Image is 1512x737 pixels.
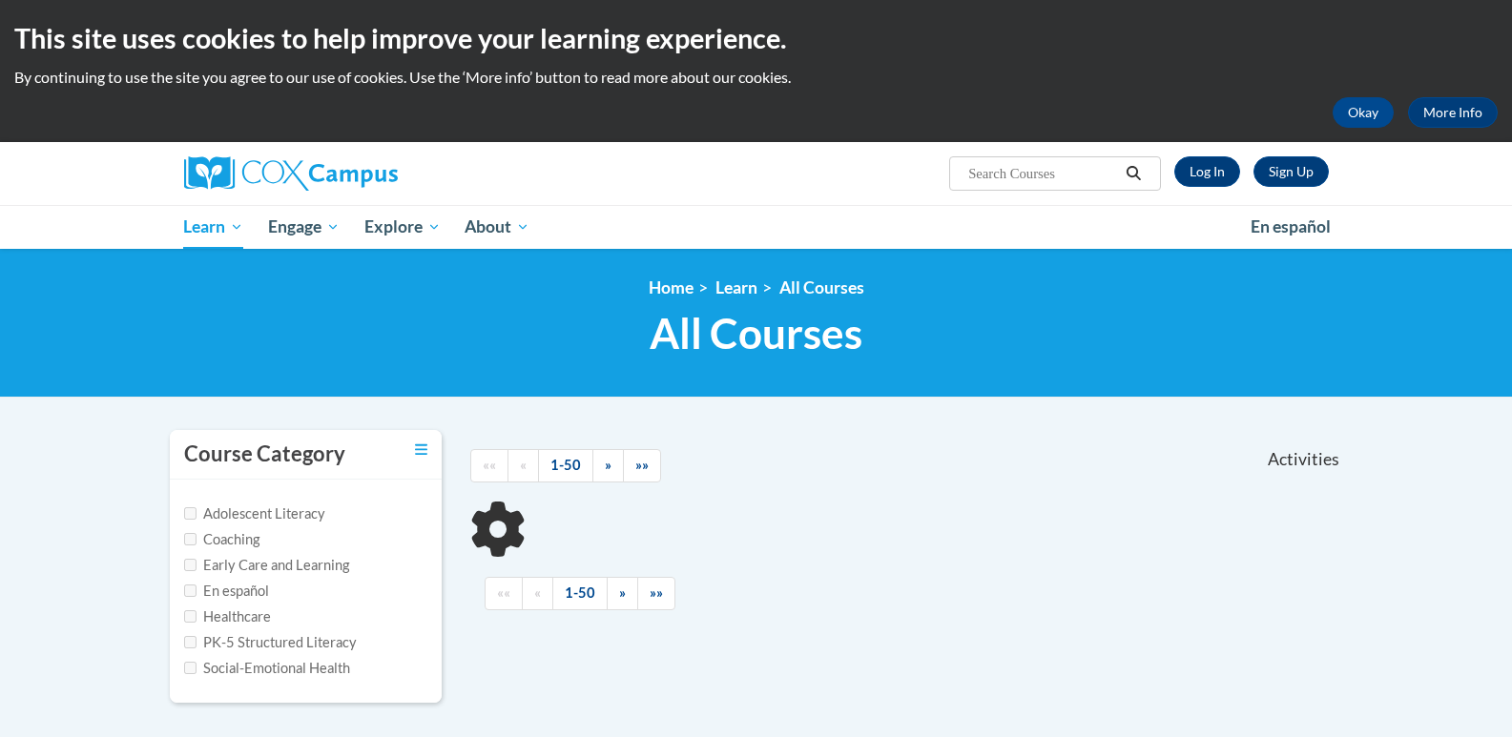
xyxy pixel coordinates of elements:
a: Register [1253,156,1329,187]
button: Okay [1333,97,1394,128]
span: Activities [1268,449,1339,470]
a: About [452,205,542,249]
span: «« [483,457,496,473]
span: « [520,457,527,473]
span: » [619,584,626,601]
a: 1-50 [538,449,593,482]
span: About [465,215,529,238]
a: Home [649,277,694,297]
label: Social-Emotional Health [184,658,350,679]
a: Next [592,449,624,482]
a: Begining [470,449,508,482]
span: »» [635,457,649,473]
button: Search [1119,162,1148,185]
a: 1-50 [552,577,608,610]
span: Learn [183,215,243,238]
span: En español [1251,216,1331,236]
a: En español [1238,207,1343,247]
div: Main menu [155,205,1357,249]
h3: Course Category [184,440,345,469]
input: Checkbox for Options [184,662,197,674]
input: Checkbox for Options [184,584,197,597]
span: Explore [364,215,441,238]
input: Search Courses [966,162,1119,185]
span: « [534,584,541,601]
a: More Info [1408,97,1498,128]
a: Previous [522,577,553,610]
input: Checkbox for Options [184,610,197,623]
a: Next [607,577,638,610]
a: All Courses [779,277,864,297]
a: Engage [256,205,352,249]
label: Adolescent Literacy [184,503,325,524]
label: Coaching [184,529,259,550]
span: All Courses [650,308,862,358]
a: Begining [485,577,523,610]
input: Checkbox for Options [184,533,197,545]
span: » [605,457,611,473]
label: En español [184,581,269,602]
img: Cox Campus [184,156,398,191]
span: Engage [268,215,340,238]
p: By continuing to use the site you agree to our use of cookies. Use the ‘More info’ button to read... [14,67,1498,88]
input: Checkbox for Options [184,559,197,571]
a: Cox Campus [184,156,547,191]
a: Learn [172,205,257,249]
input: Checkbox for Options [184,636,197,648]
a: End [623,449,661,482]
a: Explore [352,205,453,249]
a: Learn [715,277,757,297]
span: «« [497,584,510,601]
label: PK-5 Structured Literacy [184,632,357,653]
h2: This site uses cookies to help improve your learning experience. [14,19,1498,57]
a: Toggle collapse [415,440,427,461]
a: Previous [507,449,539,482]
a: Log In [1174,156,1240,187]
span: »» [650,584,663,601]
a: End [637,577,675,610]
label: Healthcare [184,606,271,627]
input: Checkbox for Options [184,507,197,520]
label: Early Care and Learning [184,555,349,576]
